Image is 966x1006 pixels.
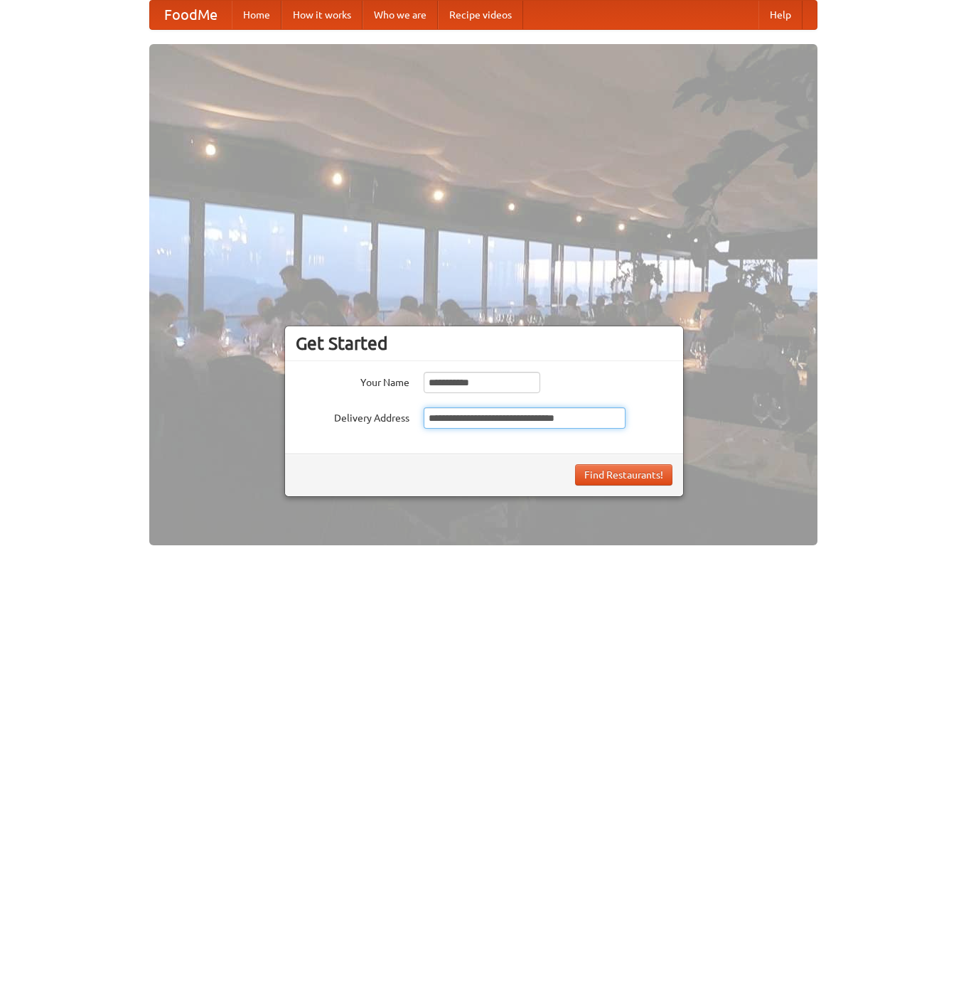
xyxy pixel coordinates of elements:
a: Recipe videos [438,1,523,29]
a: Home [232,1,281,29]
a: How it works [281,1,363,29]
label: Your Name [296,372,409,390]
button: Find Restaurants! [575,464,672,486]
a: FoodMe [150,1,232,29]
label: Delivery Address [296,407,409,425]
a: Who we are [363,1,438,29]
h3: Get Started [296,333,672,354]
a: Help [758,1,803,29]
